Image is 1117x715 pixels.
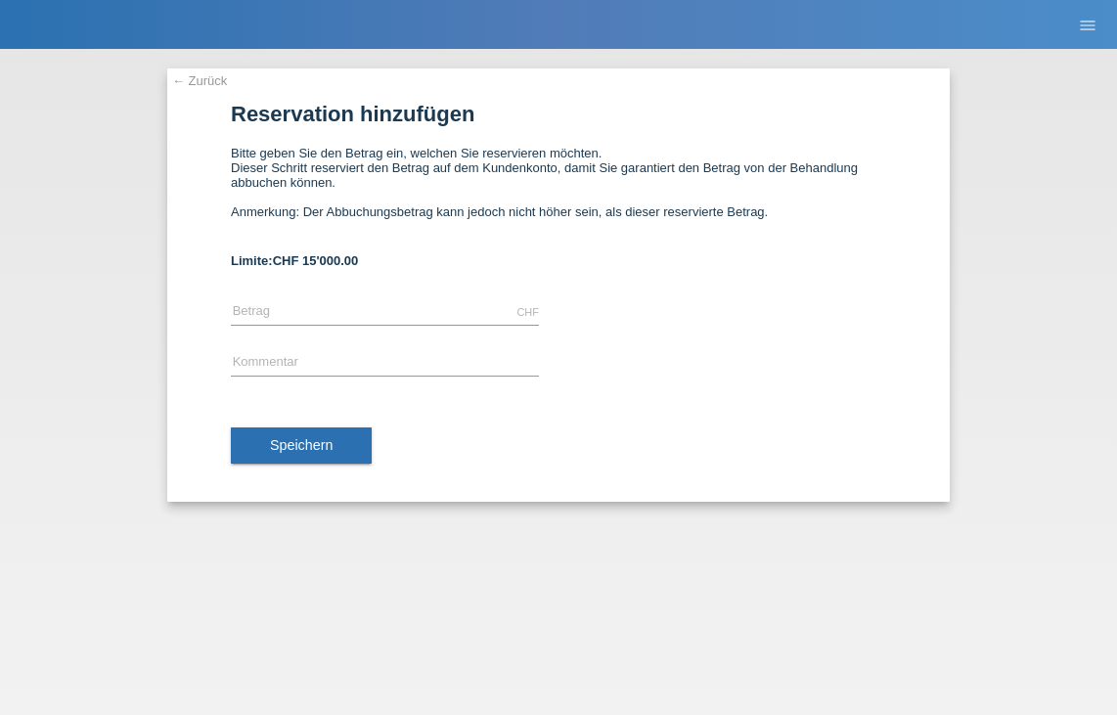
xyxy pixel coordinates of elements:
button: Speichern [231,427,372,465]
a: menu [1068,19,1107,30]
div: Bitte geben Sie den Betrag ein, welchen Sie reservieren möchten. Dieser Schritt reserviert den Be... [231,146,886,234]
h1: Reservation hinzufügen [231,102,886,126]
a: ← Zurück [172,73,227,88]
span: CHF 15'000.00 [273,253,359,268]
span: Speichern [270,437,333,453]
div: CHF [516,306,539,318]
i: menu [1078,16,1097,35]
b: Limite: [231,253,358,268]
